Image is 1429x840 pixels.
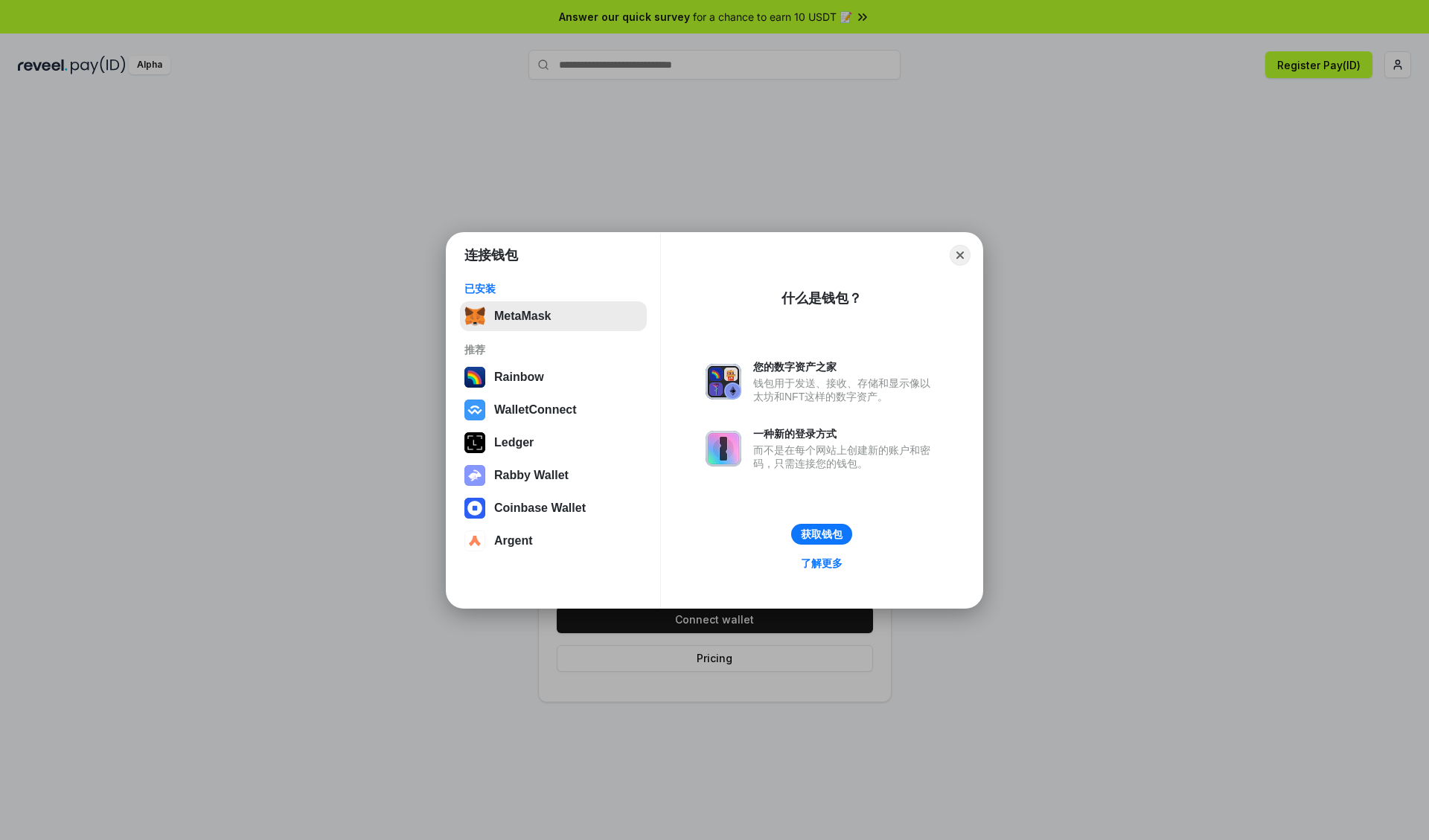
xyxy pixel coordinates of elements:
[464,530,485,551] img: svg+xml,%3Csvg%20width%3D%2228%22%20height%3D%2228%22%20viewBox%3D%220%200%2028%2028%22%20fill%3D...
[464,432,485,453] img: svg+xml,%3Csvg%20xmlns%3D%22http%3A%2F%2Fwww.w3.org%2F2000%2Fsvg%22%20width%3D%2228%22%20height%3...
[464,306,485,327] img: svg+xml,%3Csvg%20fill%3D%22none%22%20height%3D%2233%22%20viewBox%3D%220%200%2035%2033%22%20width%...
[460,395,647,425] button: WalletConnect
[753,443,938,470] div: 而不是在每个网站上创建新的账户和密码，只需连接您的钱包。
[464,465,485,486] img: svg+xml,%3Csvg%20xmlns%3D%22http%3A%2F%2Fwww.w3.org%2F2000%2Fsvg%22%20fill%3D%22none%22%20viewBox...
[464,246,518,264] h1: 连接钱包
[464,367,485,388] img: svg+xml,%3Csvg%20width%3D%22120%22%20height%3D%22120%22%20viewBox%3D%220%200%20120%20120%22%20fil...
[464,400,485,420] img: svg+xml,%3Csvg%20width%3D%2228%22%20height%3D%2228%22%20viewBox%3D%220%200%2028%2028%22%20fill%3D...
[753,376,938,403] div: 钱包用于发送、接收、存储和显示像以太坊和NFT这样的数字资产。
[460,526,647,556] button: Argent
[494,534,533,548] div: Argent
[753,427,938,440] div: 一种新的登录方式
[494,436,534,449] div: Ledger
[494,310,551,323] div: MetaMask
[791,524,852,545] button: 获取钱包
[464,343,642,356] div: 推荐
[464,498,485,519] img: svg+xml,%3Csvg%20width%3D%2228%22%20height%3D%2228%22%20viewBox%3D%220%200%2028%2028%22%20fill%3D...
[464,282,642,295] div: 已安装
[801,557,843,570] div: 了解更多
[706,431,741,467] img: svg+xml,%3Csvg%20xmlns%3D%22http%3A%2F%2Fwww.w3.org%2F2000%2Fsvg%22%20fill%3D%22none%22%20viewBox...
[460,493,647,523] button: Coinbase Wallet
[460,362,647,392] button: Rainbow
[460,428,647,458] button: Ledger
[494,469,569,482] div: Rabby Wallet
[494,501,586,515] div: Coinbase Wallet
[792,554,851,573] a: 了解更多
[801,528,843,541] div: 获取钱包
[781,289,862,307] div: 什么是钱包？
[706,364,741,400] img: svg+xml,%3Csvg%20xmlns%3D%22http%3A%2F%2Fwww.w3.org%2F2000%2Fsvg%22%20fill%3D%22none%22%20viewBox...
[460,461,647,490] button: Rabby Wallet
[460,301,647,331] button: MetaMask
[494,403,577,417] div: WalletConnect
[950,245,971,266] button: Close
[753,360,938,373] div: 您的数字资产之家
[494,371,544,384] div: Rainbow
